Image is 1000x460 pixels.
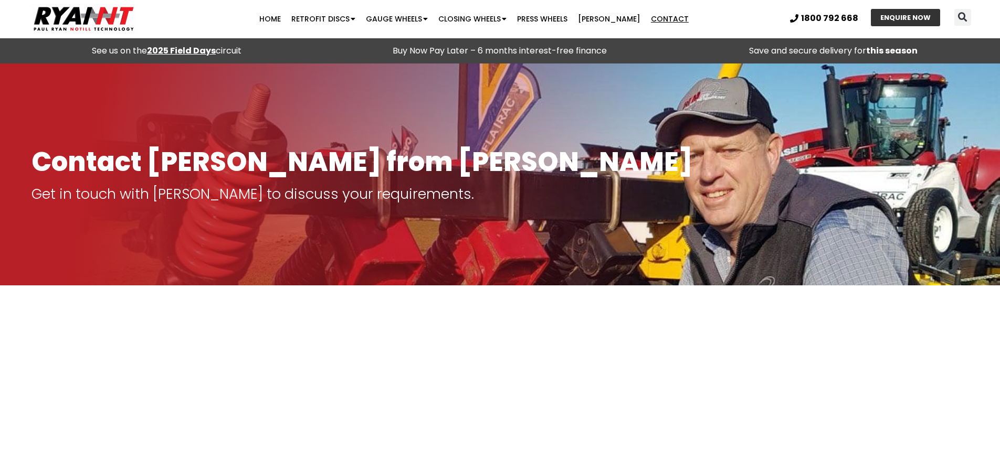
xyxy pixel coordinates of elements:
a: Home [254,8,286,29]
span: 1800 792 668 [801,14,858,23]
a: Contact [646,8,694,29]
a: [PERSON_NAME] [573,8,646,29]
a: 1800 792 668 [790,14,858,23]
span: ENQUIRE NOW [880,14,931,21]
nav: Menu [194,8,754,29]
a: Gauge Wheels [361,8,433,29]
p: Buy Now Pay Later – 6 months interest-free finance [339,44,661,58]
img: Ryan NT logo [31,3,136,35]
a: Press Wheels [512,8,573,29]
a: Closing Wheels [433,8,512,29]
a: Retrofit Discs [286,8,361,29]
div: Search [954,9,971,26]
p: Save and secure delivery for [672,44,995,58]
a: ENQUIRE NOW [871,9,940,26]
div: See us on the circuit [5,44,328,58]
strong: this season [866,45,918,57]
p: Get in touch with [PERSON_NAME] to discuss your requirements. [31,187,969,201]
a: 2025 Field Days [147,45,216,57]
h1: Contact [PERSON_NAME] from [PERSON_NAME] [31,147,969,176]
